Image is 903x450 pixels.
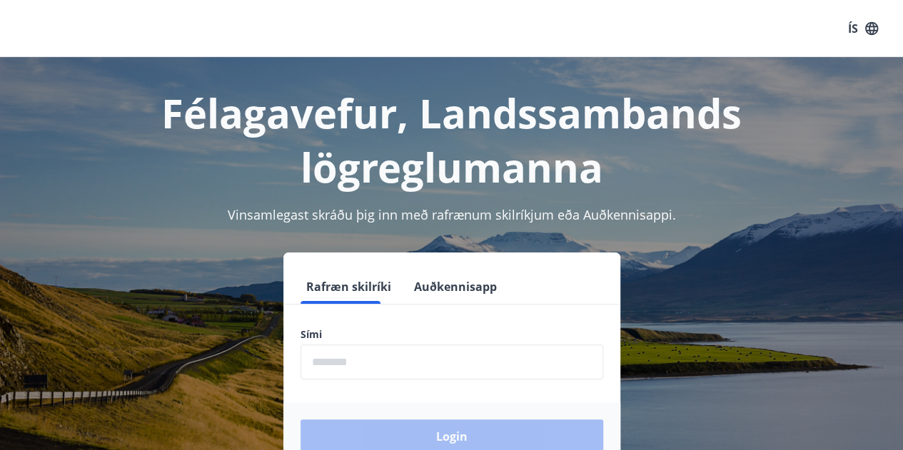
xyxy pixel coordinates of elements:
[17,86,886,194] h1: Félagavefur, Landssambands lögreglumanna
[301,327,603,342] label: Sími
[301,270,397,304] button: Rafræn skilríki
[408,270,503,304] button: Auðkennisapp
[840,16,886,41] button: ÍS
[228,206,676,223] span: Vinsamlegast skráðu þig inn með rafrænum skilríkjum eða Auðkennisappi.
